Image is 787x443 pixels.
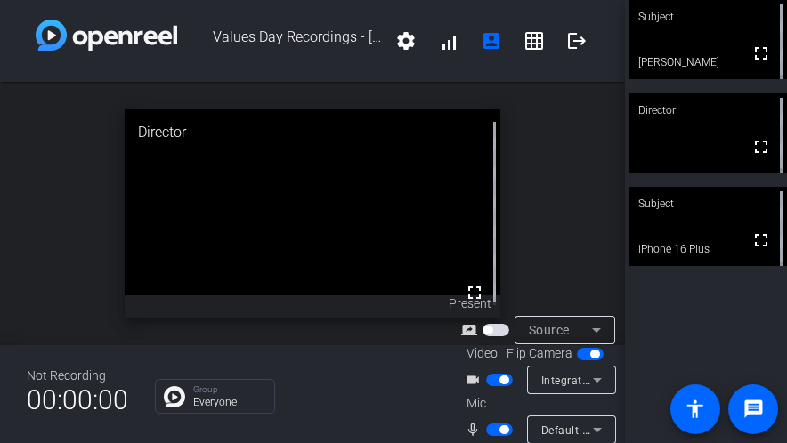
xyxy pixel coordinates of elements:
div: Not Recording [27,366,128,385]
div: Director [629,93,787,127]
mat-icon: videocam_outline [465,369,486,391]
span: 00:00:00 [27,378,128,422]
mat-icon: fullscreen [750,230,772,251]
mat-icon: fullscreen [750,43,772,64]
img: Chat Icon [164,386,185,407]
mat-icon: screen_share_outline [461,319,483,341]
span: Video [467,344,498,363]
mat-icon: accessibility [685,399,706,420]
button: signal_cellular_alt [427,20,470,62]
mat-icon: fullscreen [750,136,772,157]
div: Present [449,294,627,313]
mat-icon: mic_none [465,419,486,440]
mat-icon: logout [566,30,588,52]
span: Source [529,323,570,337]
p: Everyone [193,397,265,407]
mat-icon: message [742,399,764,420]
p: Group [193,385,265,394]
mat-icon: settings [395,30,417,52]
mat-icon: grid_on [523,30,545,52]
div: Subject [629,187,787,221]
span: Values Day Recordings - [PERSON_NAME] [177,20,385,62]
span: Integrated Camera (04f2:b74f) [541,373,702,387]
div: Mic [449,394,627,413]
span: Flip Camera [507,344,572,363]
img: white-gradient.svg [36,20,177,51]
mat-icon: account_box [481,30,502,52]
div: Director [125,109,499,157]
mat-icon: fullscreen [464,282,485,303]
